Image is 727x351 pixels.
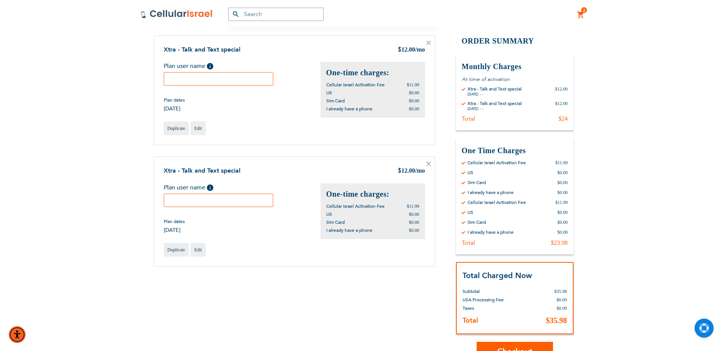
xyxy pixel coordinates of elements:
[407,204,419,209] span: $11.99
[409,212,419,217] span: $0.00
[190,121,206,135] a: Edit
[467,199,526,205] div: Cellular Israel Activation Fee
[409,228,419,233] span: $0.00
[164,121,189,135] a: Duplicate
[467,170,473,176] div: US
[463,270,532,281] strong: Total Charged Now
[463,281,532,296] th: Subtotal
[326,98,345,104] span: Sim Card
[164,243,189,257] a: Duplicate
[168,126,185,131] span: Duplicate
[407,82,419,87] span: $11.99
[467,92,522,97] div: [DATE] - -
[546,316,567,325] span: $35.98
[555,100,568,111] div: $12.00
[462,76,568,83] p: At time of activation
[462,239,475,247] div: Total
[555,199,568,205] div: $11.99
[555,160,568,166] div: $11.99
[463,304,532,312] th: Taxes
[467,100,522,107] div: Xtra - Talk and Text special
[326,82,385,88] span: Cellular Israel Activation Fee
[164,45,240,54] a: Xtra - Talk and Text special
[409,106,419,112] span: $0.00
[558,229,568,235] div: $0.00
[326,106,372,112] span: I already have a phone
[415,46,425,53] span: /mo
[467,189,514,196] div: I already have a phone
[207,63,213,70] span: Help
[462,115,475,123] div: Total
[463,297,504,303] span: USA Processing Fee
[194,247,202,252] span: Edit
[557,297,567,302] span: $0.00
[467,107,522,111] div: [DATE] - -
[326,189,419,199] h2: One-time charges:
[463,316,478,325] strong: Total
[456,36,574,47] h2: Order Summary
[164,218,185,225] span: Plan dates
[555,289,567,294] span: $35.98
[558,189,568,196] div: $0.00
[583,7,585,13] span: 2
[462,146,568,156] h3: One Time Charges
[467,160,526,166] div: Cellular Israel Activation Fee
[409,90,419,95] span: $0.00
[326,211,332,217] span: US
[398,167,401,176] span: $
[228,8,324,21] input: Search
[467,229,514,235] div: I already have a phone
[164,226,185,234] span: [DATE]
[168,247,185,252] span: Duplicate
[207,184,213,191] span: Help
[577,10,585,19] a: 2
[558,170,568,176] div: $0.00
[194,126,202,131] span: Edit
[467,86,522,92] div: Xtra - Talk and Text special
[557,306,567,311] span: $0.00
[140,10,213,19] img: Cellular Israel Logo
[558,209,568,215] div: $0.00
[326,203,385,209] span: Cellular Israel Activation Fee
[555,86,568,97] div: $12.00
[558,219,568,225] div: $0.00
[326,90,332,96] span: US
[164,105,185,112] span: [DATE]
[9,326,26,343] div: Accessibility Menu
[398,167,425,176] div: 12.00
[558,180,568,186] div: $0.00
[409,220,419,225] span: $0.00
[415,167,425,174] span: /mo
[467,180,486,186] div: Sim Card
[559,115,568,123] div: $24
[190,243,206,257] a: Edit
[164,183,205,192] span: Plan user name
[462,61,568,72] h3: Monthly Charges
[398,46,401,55] span: $
[164,167,240,175] a: Xtra - Talk and Text special
[326,68,419,78] h2: One-time charges:
[467,219,486,225] div: Sim Card
[326,219,345,225] span: Sim Card
[551,239,568,247] div: $23.98
[398,45,425,55] div: 12.00
[409,98,419,104] span: $0.00
[164,97,185,103] span: Plan dates
[467,209,473,215] div: US
[164,62,205,70] span: Plan user name
[326,227,372,233] span: I already have a phone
